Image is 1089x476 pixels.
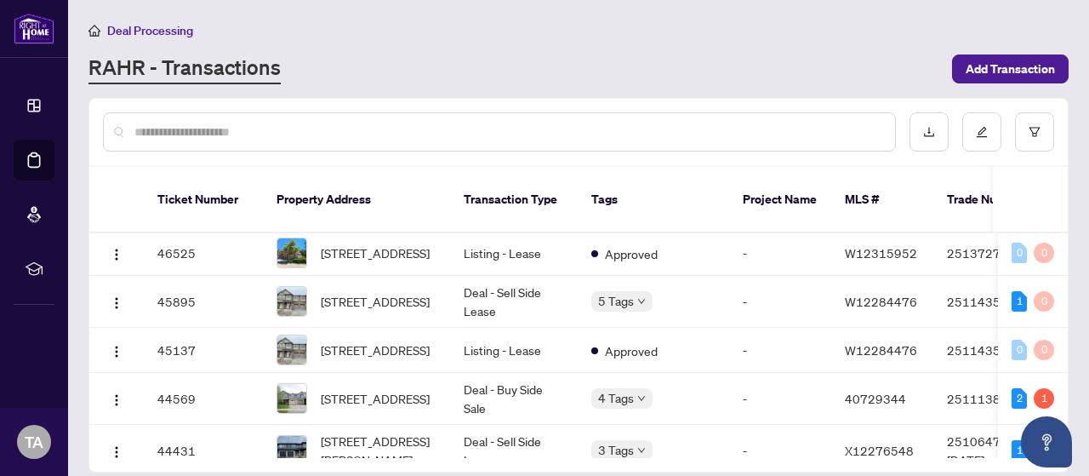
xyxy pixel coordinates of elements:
[923,126,935,138] span: download
[605,244,658,263] span: Approved
[103,437,130,464] button: Logo
[845,443,914,458] span: X12276548
[1029,126,1041,138] span: filter
[88,54,281,84] a: RAHR - Transactions
[1012,291,1027,312] div: 1
[110,296,123,310] img: Logo
[107,23,193,38] span: Deal Processing
[144,328,263,373] td: 45137
[144,167,263,233] th: Ticket Number
[277,287,306,316] img: thumbnail-img
[729,167,831,233] th: Project Name
[1015,112,1054,152] button: filter
[321,341,430,359] span: [STREET_ADDRESS]
[1034,243,1054,263] div: 0
[1034,291,1054,312] div: 0
[321,292,430,311] span: [STREET_ADDRESS]
[1012,440,1027,461] div: 1
[110,393,123,407] img: Logo
[321,389,430,408] span: [STREET_ADDRESS]
[598,291,634,311] span: 5 Tags
[1021,416,1072,467] button: Open asap
[1034,388,1054,409] div: 1
[14,13,54,44] img: logo
[845,245,917,261] span: W12315952
[110,248,123,261] img: Logo
[110,345,123,358] img: Logo
[25,430,43,454] span: TA
[962,112,1001,152] button: edit
[729,373,831,425] td: -
[263,167,450,233] th: Property Address
[1012,243,1027,263] div: 0
[933,167,1052,233] th: Trade Number
[952,54,1069,83] button: Add Transaction
[1012,340,1027,360] div: 0
[103,288,130,315] button: Logo
[450,167,578,233] th: Transaction Type
[966,55,1055,83] span: Add Transaction
[845,391,906,406] span: 40729344
[578,167,729,233] th: Tags
[845,342,917,358] span: W12284476
[450,373,578,425] td: Deal - Buy Side Sale
[605,341,658,360] span: Approved
[277,384,306,413] img: thumbnail-img
[103,336,130,364] button: Logo
[1012,388,1027,409] div: 2
[450,276,578,328] td: Deal - Sell Side Lease
[110,445,123,459] img: Logo
[637,394,646,403] span: down
[637,297,646,306] span: down
[933,328,1052,373] td: 2511435
[103,385,130,412] button: Logo
[976,126,988,138] span: edit
[598,440,634,460] span: 3 Tags
[729,276,831,328] td: -
[729,231,831,276] td: -
[450,328,578,373] td: Listing - Lease
[321,432,436,469] span: [STREET_ADDRESS][PERSON_NAME]
[88,25,100,37] span: home
[598,388,634,408] span: 4 Tags
[831,167,933,233] th: MLS #
[277,335,306,364] img: thumbnail-img
[277,238,306,267] img: thumbnail-img
[103,239,130,267] button: Logo
[321,244,430,262] span: [STREET_ADDRESS]
[909,112,949,152] button: download
[144,276,263,328] td: 45895
[933,231,1052,276] td: 2513727
[845,294,917,309] span: W12284476
[637,446,646,455] span: down
[933,373,1052,425] td: 2511138
[1034,340,1054,360] div: 0
[277,436,306,465] img: thumbnail-img
[729,328,831,373] td: -
[144,231,263,276] td: 46525
[933,276,1052,328] td: 2511435
[450,231,578,276] td: Listing - Lease
[144,373,263,425] td: 44569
